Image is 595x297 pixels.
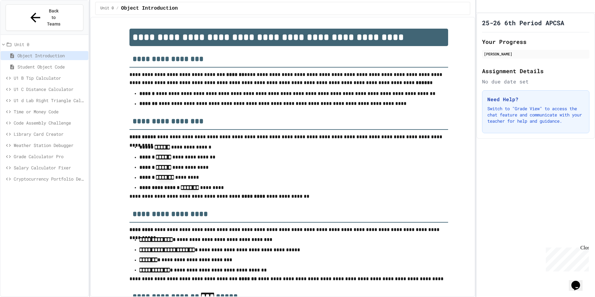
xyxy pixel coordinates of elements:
span: U1 C Distance Calculator [14,86,86,92]
span: Object Introduction [17,52,86,59]
span: Library Card Creator [14,131,86,137]
span: Code Assembly Challenge [14,120,86,126]
span: Unit 0 [14,41,86,48]
h1: 25-26 6th Period APCSA [482,18,564,27]
span: Object Introduction [121,5,178,12]
span: Student Object Code [17,64,86,70]
span: U1 B Tip Calculator [14,75,86,81]
span: Salary Calculator Fixer [14,164,86,171]
button: Back to Teams [6,4,83,31]
div: No due date set [482,78,589,85]
span: Time or Money Code [14,108,86,115]
div: Chat with us now!Close [2,2,43,40]
iframe: chat widget [569,272,589,291]
span: Grade Calculator Pro [14,153,86,160]
span: Unit 0 [101,6,114,11]
iframe: chat widget [543,245,589,271]
span: / [116,6,119,11]
h2: Your Progress [482,37,589,46]
h3: Need Help? [487,96,584,103]
h2: Assignment Details [482,67,589,75]
span: U1 d Lab Right Triangle Calculator [14,97,86,104]
div: [PERSON_NAME] [484,51,588,57]
span: Cryptocurrency Portfolio Debugger [14,176,86,182]
span: Weather Station Debugger [14,142,86,148]
span: Back to Teams [46,8,61,27]
p: Switch to "Grade View" to access the chat feature and communicate with your teacher for help and ... [487,106,584,124]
